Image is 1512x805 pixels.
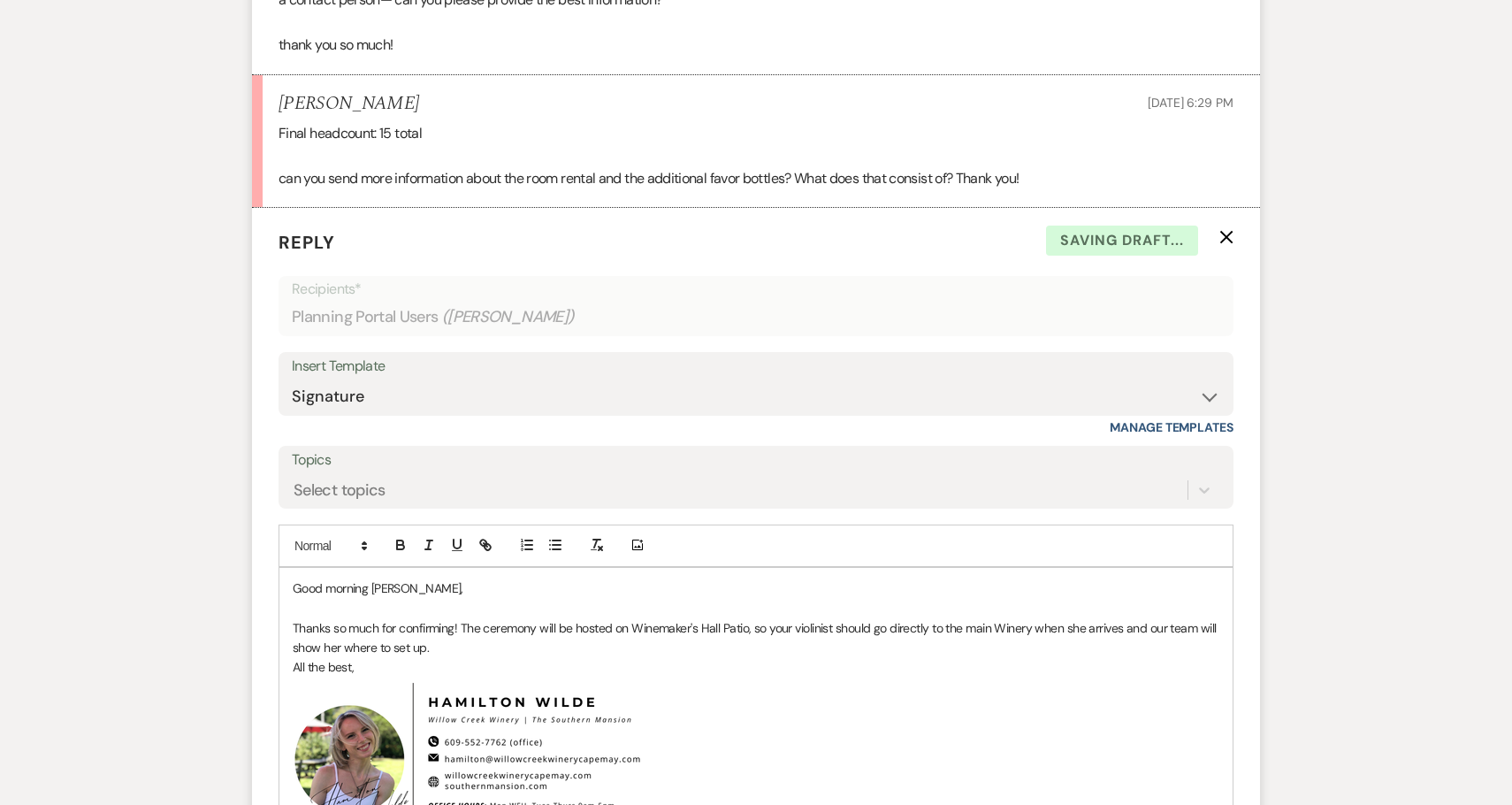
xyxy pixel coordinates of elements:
h5: [PERSON_NAME] [279,93,419,115]
label: Topics [292,448,1220,473]
p: can you send more information about the room rental and the additional favor bottles? What does t... [279,167,1233,190]
p: Good morning [PERSON_NAME], [293,579,1219,598]
div: Select topics [294,478,386,502]
span: [DATE] 6:29 PM [1148,95,1233,111]
span: Reply [279,231,335,254]
div: Insert Template [292,354,1220,379]
span: Saving draft... [1046,226,1198,256]
span: ( [PERSON_NAME] ) [442,305,575,329]
a: Manage Templates [1110,419,1233,435]
div: Planning Portal Users [292,300,1220,334]
p: Final headcount: 15 total [279,122,1233,145]
p: Recipients* [292,278,1220,301]
p: Thanks so much for confirming! The ceremony will be hosted on Winemaker's Hall Patio, so your vio... [293,618,1219,658]
p: thank you so much! [279,34,1233,57]
p: All the best, [293,657,1219,677]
